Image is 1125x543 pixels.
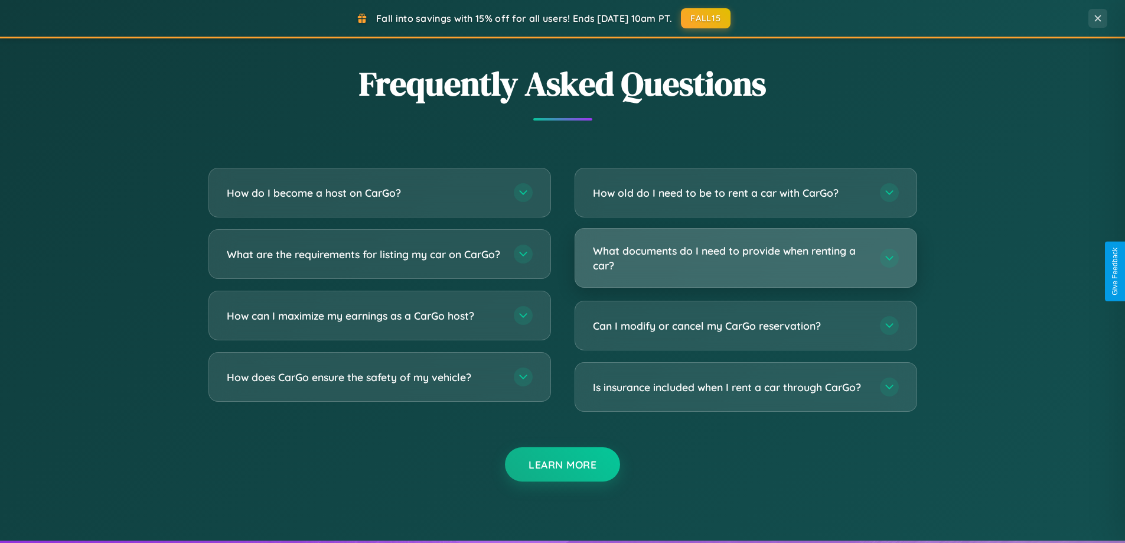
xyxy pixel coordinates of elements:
[227,370,502,385] h3: How does CarGo ensure the safety of my vehicle?
[227,308,502,323] h3: How can I maximize my earnings as a CarGo host?
[593,186,868,200] h3: How old do I need to be to rent a car with CarGo?
[1111,248,1119,295] div: Give Feedback
[376,12,672,24] span: Fall into savings with 15% off for all users! Ends [DATE] 10am PT.
[681,8,731,28] button: FALL15
[593,243,868,272] h3: What documents do I need to provide when renting a car?
[593,380,868,395] h3: Is insurance included when I rent a car through CarGo?
[593,318,868,333] h3: Can I modify or cancel my CarGo reservation?
[227,186,502,200] h3: How do I become a host on CarGo?
[208,61,917,106] h2: Frequently Asked Questions
[227,247,502,262] h3: What are the requirements for listing my car on CarGo?
[505,447,620,482] button: Learn More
